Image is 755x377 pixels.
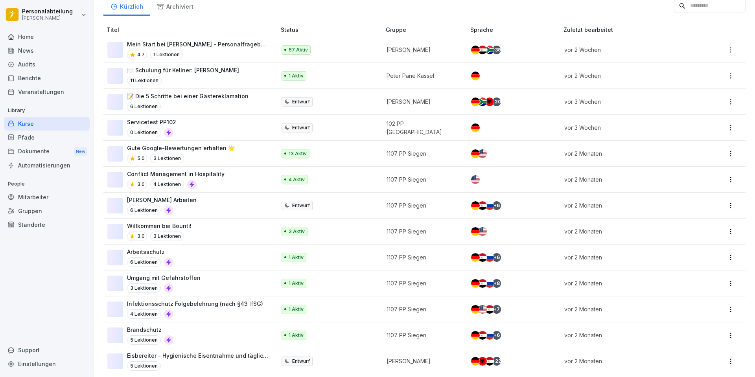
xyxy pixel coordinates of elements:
[4,178,90,190] p: People
[292,124,310,131] p: Entwurf
[492,201,501,210] div: + 6
[471,279,480,288] img: de.svg
[471,97,480,106] img: de.svg
[127,40,268,48] p: Mein Start bei [PERSON_NAME] - Personalfragebogen
[386,26,467,34] p: Gruppe
[564,279,690,287] p: vor 2 Monaten
[485,253,494,262] img: ru.svg
[387,97,458,106] p: [PERSON_NAME]
[471,175,480,184] img: us.svg
[289,176,305,183] p: 4 Aktiv
[471,46,480,54] img: de.svg
[478,357,487,366] img: al.svg
[564,201,690,210] p: vor 2 Monaten
[289,254,304,261] p: 1 Aktiv
[387,331,458,339] p: 1107 PP Siegen
[478,279,487,288] img: eg.svg
[107,26,278,34] p: Titel
[127,144,235,152] p: Gute Google-Bewertungen erhalten 🌟
[4,117,90,131] a: Kurse
[4,131,90,144] div: Pfade
[127,222,192,230] p: Willkommen bei Bounti!
[471,331,480,340] img: de.svg
[127,326,173,334] p: Brandschutz
[4,343,90,357] div: Support
[387,201,458,210] p: 1107 PP Siegen
[289,280,304,287] p: 1 Aktiv
[564,253,690,261] p: vor 2 Monaten
[137,181,145,188] p: 3.0
[127,76,162,85] p: 11 Lektionen
[478,305,487,314] img: us.svg
[492,279,501,288] div: + 8
[127,128,161,137] p: 0 Lektionen
[485,331,494,340] img: ru.svg
[387,149,458,158] p: 1107 PP Siegen
[564,331,690,339] p: vor 2 Monaten
[150,232,184,241] p: 3 Lektionen
[4,218,90,232] a: Standorte
[127,309,161,319] p: 4 Lektionen
[292,202,310,209] p: Entwurf
[387,305,458,313] p: 1107 PP Siegen
[478,46,487,54] img: eg.svg
[4,158,90,172] a: Automatisierungen
[492,253,501,262] div: + 6
[4,85,90,99] div: Veranstaltungen
[485,279,494,288] img: ru.svg
[564,97,690,106] p: vor 3 Wochen
[387,253,458,261] p: 1107 PP Siegen
[4,204,90,218] a: Gruppen
[150,50,183,59] p: 1 Lektionen
[289,228,305,235] p: 3 Aktiv
[564,123,690,132] p: vor 3 Wochen
[387,175,458,184] p: 1107 PP Siegen
[127,361,161,371] p: 5 Lektionen
[127,300,263,308] p: Infektionsschutz Folgebelehrung (nach §43 IfSG)
[564,227,690,235] p: vor 2 Monaten
[471,123,480,132] img: de.svg
[127,102,161,111] p: 6 Lektionen
[478,149,487,158] img: us.svg
[289,150,307,157] p: 13 Aktiv
[564,305,690,313] p: vor 2 Monaten
[471,253,480,262] img: de.svg
[387,357,458,365] p: [PERSON_NAME]
[127,351,268,360] p: Eisbereiter - Hygienische Eisentnahme und tägliche Reinigung
[563,26,699,34] p: Zuletzt bearbeitet
[127,335,161,345] p: 5 Lektionen
[4,30,90,44] a: Home
[564,46,690,54] p: vor 2 Wochen
[4,104,90,117] p: Library
[4,57,90,71] a: Audits
[127,274,201,282] p: Umgang mit Gefahrstoffen
[4,44,90,57] div: News
[485,357,494,366] img: eg.svg
[478,227,487,236] img: us.svg
[387,279,458,287] p: 1107 PP Siegen
[289,46,308,53] p: 67 Aktiv
[150,180,184,189] p: 4 Lektionen
[127,206,161,215] p: 6 Lektionen
[127,66,239,74] p: 🍽️ Schulung für Kellner: [PERSON_NAME]
[485,46,494,54] img: za.svg
[137,51,145,58] p: 4.7
[4,357,90,371] div: Einstellungen
[471,357,480,366] img: de.svg
[4,190,90,204] a: Mitarbeiter
[478,331,487,340] img: eg.svg
[471,201,480,210] img: de.svg
[387,72,458,80] p: Peter Pane Kassel
[150,154,184,163] p: 3 Lektionen
[485,201,494,210] img: ru.svg
[4,71,90,85] a: Berichte
[485,305,494,314] img: eg.svg
[470,26,560,34] p: Sprache
[387,227,458,235] p: 1107 PP Siegen
[127,248,173,256] p: Arbeitsschutz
